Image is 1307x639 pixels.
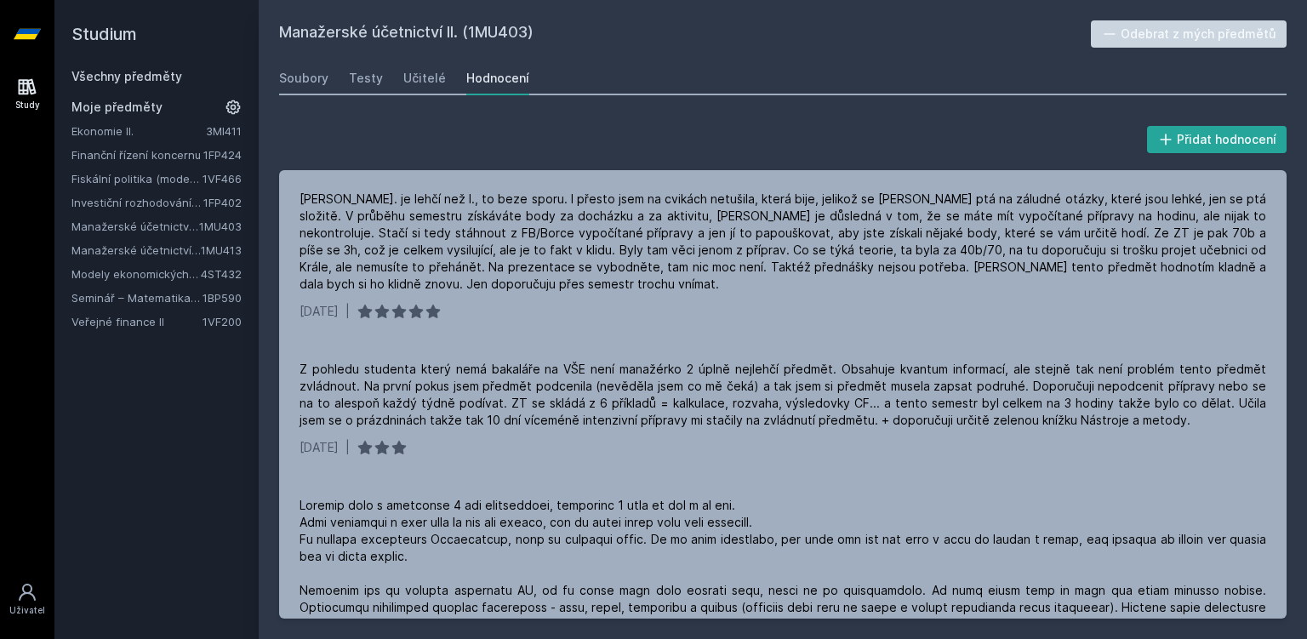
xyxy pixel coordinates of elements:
[203,291,242,305] a: 1BP590
[71,265,201,282] a: Modely ekonomických a finančních časových řad
[300,361,1266,429] div: Z pohledu studenta který nemá bakaláře na VŠE není manažérko 2 úplně nejlehčí předmět. Obsahuje k...
[203,148,242,162] a: 1FP424
[199,220,242,233] a: 1MU403
[345,439,350,456] div: |
[3,68,51,120] a: Study
[1147,126,1287,153] button: Přidat hodnocení
[349,61,383,95] a: Testy
[71,289,203,306] a: Seminář – Matematika pro finance
[71,242,201,259] a: Manažerské účetnictví pro vedlejší specializaci
[203,196,242,209] a: 1FP402
[279,70,328,87] div: Soubory
[15,99,40,111] div: Study
[300,191,1266,293] div: [PERSON_NAME]. je lehčí než I., to beze sporu. I přesto jsem na cvikách netušila, která bije, jel...
[345,303,350,320] div: |
[9,604,45,617] div: Uživatel
[206,124,242,138] a: 3MI411
[71,123,206,140] a: Ekonomie II.
[3,573,51,625] a: Uživatel
[403,61,446,95] a: Učitelé
[71,313,203,330] a: Veřejné finance II
[71,170,203,187] a: Fiskální politika (moderní trendy a případové studie) (anglicky)
[300,439,339,456] div: [DATE]
[71,194,203,211] a: Investiční rozhodování a dlouhodobé financování
[71,99,163,116] span: Moje předměty
[203,172,242,185] a: 1VF466
[466,70,529,87] div: Hodnocení
[466,61,529,95] a: Hodnocení
[203,315,242,328] a: 1VF200
[349,70,383,87] div: Testy
[71,218,199,235] a: Manažerské účetnictví II.
[279,20,1091,48] h2: Manažerské účetnictví II. (1MU403)
[201,267,242,281] a: 4ST432
[279,61,328,95] a: Soubory
[201,243,242,257] a: 1MU413
[71,69,182,83] a: Všechny předměty
[300,303,339,320] div: [DATE]
[1091,20,1287,48] button: Odebrat z mých předmětů
[71,146,203,163] a: Finanční řízení koncernu
[403,70,446,87] div: Učitelé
